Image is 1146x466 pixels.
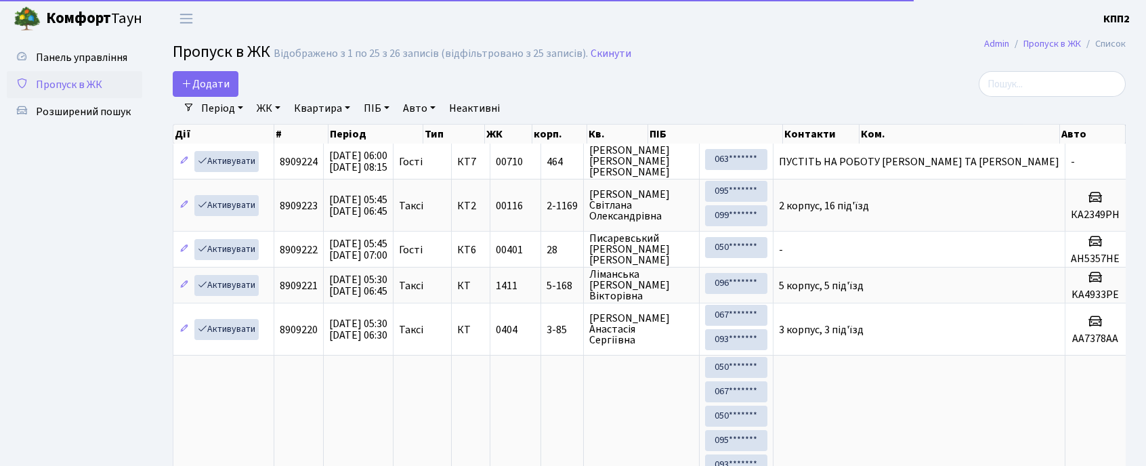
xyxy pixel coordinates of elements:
[547,324,578,335] span: 3-85
[329,272,387,299] span: [DATE] 05:30 [DATE] 06:45
[779,198,869,213] span: 2 корпус, 16 під'їзд
[589,313,694,345] span: [PERSON_NAME] Анастасія Сергіївна
[547,200,578,211] span: 2-1169
[329,316,387,343] span: [DATE] 05:30 [DATE] 06:30
[329,236,387,263] span: [DATE] 05:45 [DATE] 07:00
[7,71,142,98] a: Пропуск в ЖК
[779,278,864,293] span: 5 корпус, 5 під'їзд
[7,44,142,71] a: Панель управління
[14,5,41,33] img: logo.png
[173,71,238,97] a: Додати
[169,7,203,30] button: Переключити навігацію
[496,278,517,293] span: 1411
[196,97,249,120] a: Період
[591,47,631,60] a: Скинути
[589,145,694,177] span: [PERSON_NAME] [PERSON_NAME] [PERSON_NAME]
[399,324,423,335] span: Таксі
[194,195,259,216] a: Активувати
[1103,11,1130,27] a: КПП2
[496,154,523,169] span: 00710
[783,125,859,144] th: Контакти
[444,97,505,120] a: Неактивні
[399,200,423,211] span: Таксі
[358,97,395,120] a: ПІБ
[979,71,1126,97] input: Пошук...
[984,37,1009,51] a: Admin
[280,322,318,337] span: 8909220
[485,125,532,144] th: ЖК
[280,198,318,213] span: 8909223
[457,156,484,167] span: КТ7
[964,30,1146,58] nav: breadcrumb
[1103,12,1130,26] b: КПП2
[1071,154,1075,169] span: -
[1023,37,1081,51] a: Пропуск в ЖК
[399,156,423,167] span: Гості
[1060,125,1126,144] th: Авто
[328,125,424,144] th: Період
[36,50,127,65] span: Панель управління
[194,275,259,296] a: Активувати
[289,97,356,120] a: Квартира
[182,77,230,91] span: Додати
[398,97,441,120] a: Авто
[547,156,578,167] span: 464
[399,280,423,291] span: Таксі
[423,125,485,144] th: Тип
[274,125,328,144] th: #
[547,245,578,255] span: 28
[457,280,484,291] span: КТ
[496,242,523,257] span: 00401
[1081,37,1126,51] li: Список
[859,125,1060,144] th: Ком.
[547,280,578,291] span: 5-168
[194,239,259,260] a: Активувати
[1071,209,1120,221] h5: КА2349РН
[589,269,694,301] span: Ліманська [PERSON_NAME] Вікторівна
[779,242,783,257] span: -
[457,245,484,255] span: КТ6
[46,7,142,30] span: Таун
[496,198,523,213] span: 00116
[779,322,864,337] span: 3 корпус, 3 під'їзд
[194,151,259,172] a: Активувати
[589,189,694,221] span: [PERSON_NAME] Світлана Олександрівна
[173,125,274,144] th: Дії
[7,98,142,125] a: Розширений пошук
[648,125,782,144] th: ПІБ
[329,192,387,219] span: [DATE] 05:45 [DATE] 06:45
[1071,289,1120,301] h5: KA4933PE
[589,233,694,266] span: Писаревський [PERSON_NAME] [PERSON_NAME]
[173,40,270,64] span: Пропуск в ЖК
[532,125,587,144] th: корп.
[329,148,387,175] span: [DATE] 06:00 [DATE] 08:15
[36,77,102,92] span: Пропуск в ЖК
[457,324,484,335] span: КТ
[46,7,111,29] b: Комфорт
[457,200,484,211] span: КТ2
[1071,333,1120,345] h5: АА7378АА
[274,47,588,60] div: Відображено з 1 по 25 з 26 записів (відфільтровано з 25 записів).
[280,242,318,257] span: 8909222
[779,154,1059,169] span: ПУСТІТЬ НА РОБОТУ [PERSON_NAME] ТА [PERSON_NAME]
[1071,253,1120,266] h5: АН5357НЕ
[496,322,517,337] span: 0404
[251,97,286,120] a: ЖК
[36,104,131,119] span: Розширений пошук
[194,319,259,340] a: Активувати
[399,245,423,255] span: Гості
[280,278,318,293] span: 8909221
[280,154,318,169] span: 8909224
[587,125,648,144] th: Кв.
